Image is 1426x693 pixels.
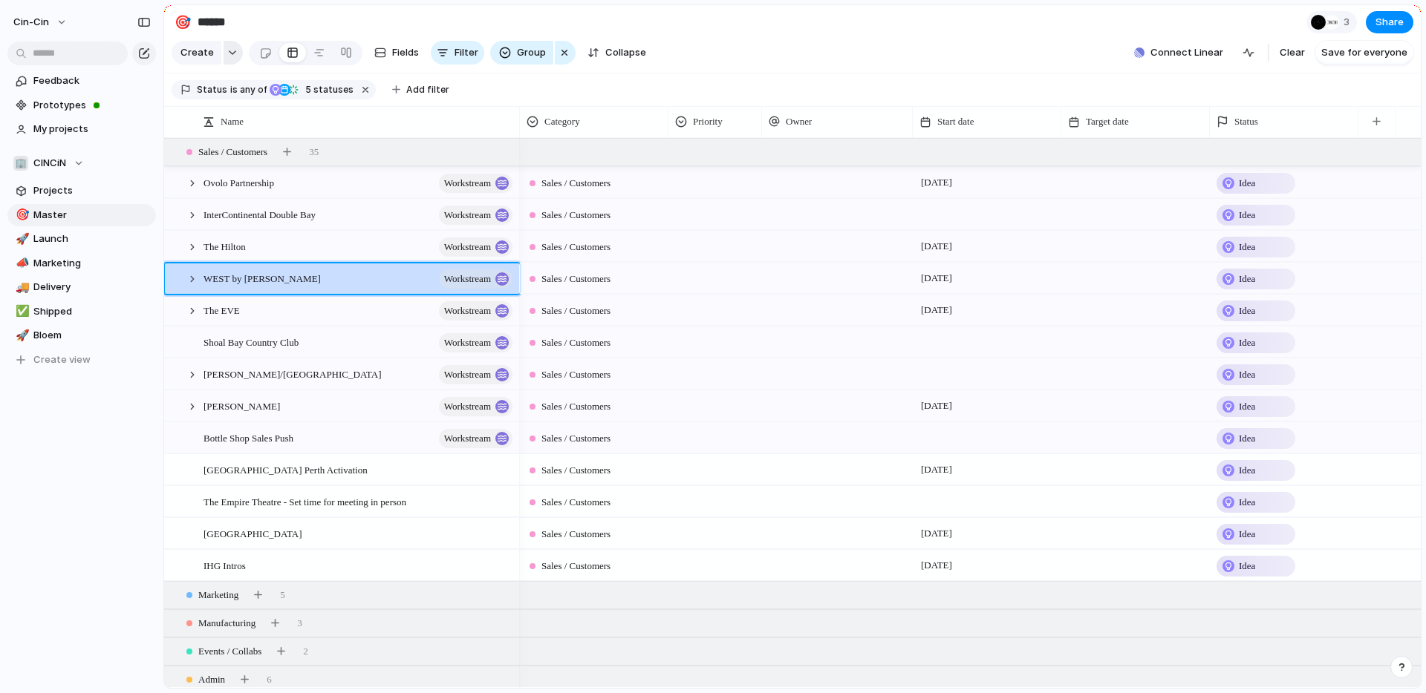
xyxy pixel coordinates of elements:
[541,399,611,414] span: Sales / Customers
[392,45,419,60] span: Fields
[16,327,26,344] div: 🚀
[33,231,151,246] span: Launch
[198,616,255,631] span: Manufacturing
[13,208,28,223] button: 🎯
[16,206,26,223] div: 🎯
[444,396,491,417] span: workstream
[301,83,354,96] span: statuses
[13,15,49,30] span: cin-cin
[541,559,611,574] span: Sales / Customers
[198,644,261,659] span: Events / Collabs
[7,94,156,116] a: Prototypes
[33,352,91,367] span: Create view
[544,114,580,129] span: Category
[204,493,406,510] span: The Empire Theatre - Set time for meeting in person
[33,304,151,319] span: Shipped
[1239,463,1255,478] span: Idea
[280,588,285,602] span: 5
[13,280,28,295] button: 🚚
[198,672,225,687] span: Admin
[204,301,240,318] span: The EVE
[7,118,156,140] a: My projects
[13,304,28,319] button: ✅
[937,114,974,129] span: Start date
[917,237,956,255] span: [DATE]
[227,82,270,98] button: isany of
[541,367,611,382] span: Sales / Customers
[917,556,956,574] span: [DATE]
[7,276,156,298] div: 🚚Delivery
[268,82,356,98] button: 5 statuses
[16,254,26,272] div: 📣
[1321,45,1407,60] span: Save for everyone
[541,335,611,350] span: Sales / Customers
[541,463,611,478] span: Sales / Customers
[439,333,512,352] button: workstream
[7,180,156,202] a: Projects
[439,397,512,416] button: workstream
[198,588,238,602] span: Marketing
[33,73,151,88] span: Feedback
[204,556,246,574] span: IHG Intros
[917,397,956,415] span: [DATE]
[172,41,221,65] button: Create
[1239,303,1255,318] span: Idea
[7,152,156,174] button: 🏢CINCiN
[204,397,280,414] span: [PERSON_NAME]
[204,365,381,382] span: [PERSON_NAME]/[GEOGRAPHIC_DATA]
[1239,431,1255,446] span: Idea
[605,45,646,60] span: Collapse
[439,301,512,321] button: workstream
[1239,559,1255,574] span: Idea
[204,174,274,191] span: Ovolo Partnership
[1239,399,1255,414] span: Idea
[309,145,319,160] span: 35
[230,83,238,96] span: is
[917,461,956,479] span: [DATE]
[444,428,491,449] span: workstream
[7,228,156,250] a: 🚀Launch
[1366,11,1413,33] button: Share
[13,156,28,171] div: 🏢
[7,324,156,346] div: 🚀Bloem
[444,364,491,385] span: workstream
[517,45,546,60] span: Group
[693,114,723,129] span: Priority
[444,332,491,353] span: workstream
[917,174,956,191] span: [DATE]
[7,300,156,323] a: ✅Shipped
[383,79,458,100] button: Add filter
[204,269,321,286] span: WEST by [PERSON_NAME]
[582,41,652,65] button: Collapse
[1239,495,1255,510] span: Idea
[917,525,956,542] span: [DATE]
[204,237,246,254] span: The Hilton
[1375,15,1404,30] span: Share
[7,10,75,34] button: cin-cin
[439,269,512,289] button: workstream
[439,429,512,448] button: workstream
[33,156,66,171] span: CINCiN
[444,269,491,289] span: workstream
[1086,114,1129,129] span: Target date
[13,256,28,271] button: 📣
[33,122,151,137] span: My projects
[541,431,611,446] span: Sales / Customers
[7,252,156,275] a: 📣Marketing
[541,495,611,510] span: Sales / Customers
[16,303,26,320] div: ✅
[1239,527,1255,542] span: Idea
[1239,367,1255,382] span: Idea
[297,616,302,631] span: 3
[171,10,195,34] button: 🎯
[204,429,293,446] span: Bottle Shop Sales Push
[33,208,151,223] span: Master
[917,269,956,287] span: [DATE]
[1274,41,1311,65] button: Clear
[444,205,491,226] span: workstream
[455,45,478,60] span: Filter
[444,237,491,257] span: workstream
[180,45,214,60] span: Create
[368,41,425,65] button: Fields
